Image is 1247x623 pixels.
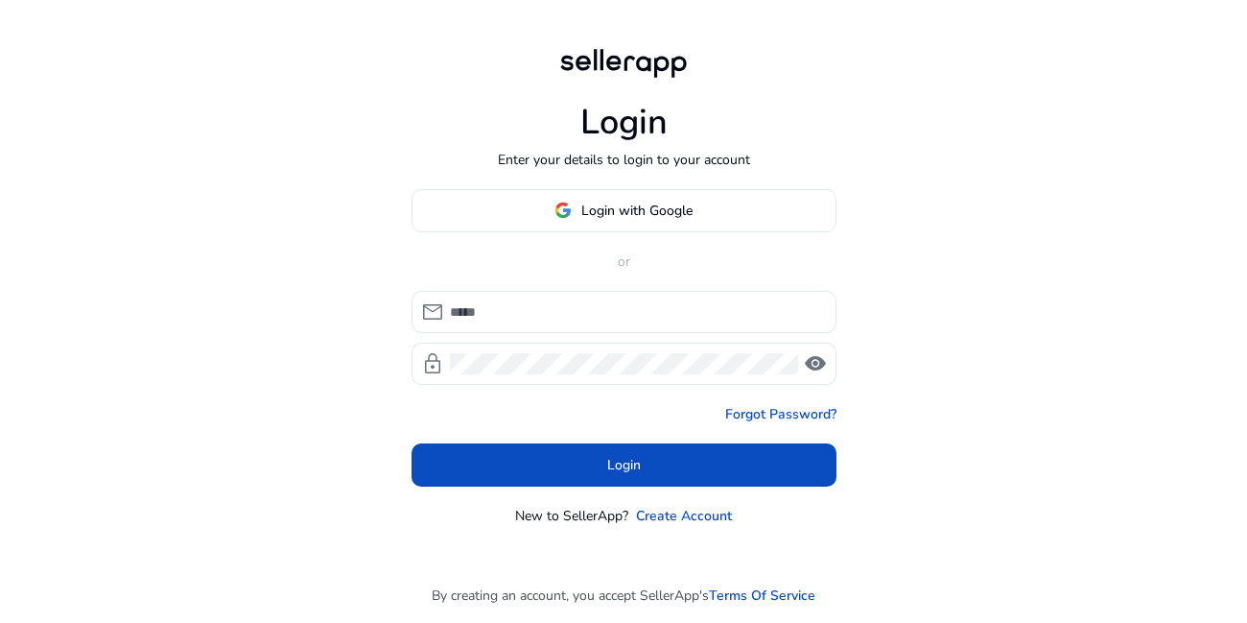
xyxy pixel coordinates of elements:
[498,150,750,170] p: Enter your details to login to your account
[804,352,827,375] span: visibility
[421,300,444,323] span: mail
[709,586,815,606] a: Terms Of Service
[412,443,836,487] button: Login
[554,202,572,219] img: google-logo.svg
[421,352,444,375] span: lock
[725,404,836,424] a: Forgot Password?
[581,201,693,221] span: Login with Google
[412,189,836,232] button: Login with Google
[636,506,732,526] a: Create Account
[412,252,836,272] p: or
[515,506,628,526] p: New to SellerApp?
[580,102,668,143] h1: Login
[607,455,641,475] span: Login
